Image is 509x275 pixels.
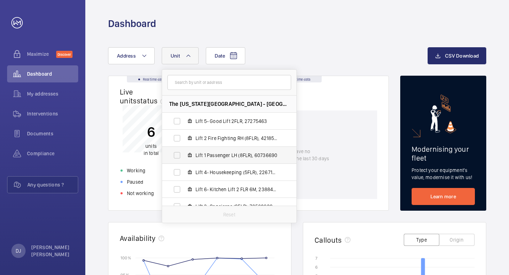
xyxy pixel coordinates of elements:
[195,118,278,125] span: Lift 5- Good Lift 2FLR, 27275463
[137,96,169,105] span: status
[27,90,78,97] span: My addresses
[195,152,278,159] span: Lift 1 Passenger LH (8FLR), 60736690
[215,53,225,59] span: Date
[195,203,278,210] span: Lift 3- Concierge (9FLR), 79560829
[315,256,317,261] text: 7
[404,234,439,246] button: Type
[145,143,157,149] span: units
[412,145,475,162] h2: Modernising your fleet
[315,236,342,244] h2: Callouts
[412,188,475,205] a: Learn more
[144,123,159,141] p: 6
[265,148,329,162] p: You have no rogue unit in the last 30 days
[127,178,143,185] p: Paused
[439,234,475,246] button: Origin
[127,190,154,197] p: Not working
[127,167,145,174] p: Working
[27,70,78,77] span: Dashboard
[195,169,278,176] span: Lift 4- Housekeeping (5FLR), 22671365
[195,135,278,142] span: Lift 2 Fire Fighting RH (8FLR), 42185465
[430,95,456,133] img: marketing-card.svg
[31,244,74,258] p: [PERSON_NAME] [PERSON_NAME]
[206,47,245,64] button: Date
[315,265,318,270] text: 6
[127,76,176,82] div: Real time data
[412,167,475,181] p: Protect your equipment's value, modernise it with us!
[171,53,180,59] span: Unit
[169,100,289,108] span: The [US_STATE][GEOGRAPHIC_DATA] - [GEOGRAPHIC_DATA]
[120,234,156,243] h2: Availability
[27,110,78,117] span: Interventions
[108,17,156,30] h1: Dashboard
[117,53,136,59] span: Address
[16,247,21,254] p: DJ
[27,50,56,58] span: Maximize
[428,47,486,64] button: CSV Download
[223,211,235,218] p: Reset
[27,130,78,137] span: Documents
[120,87,169,105] h2: Live units
[445,53,479,59] span: CSV Download
[273,76,322,82] div: Real time data
[144,142,159,157] p: in total
[120,255,131,260] text: 100 %
[195,186,278,193] span: Lift 6- Kitchen Lift 2 FLR 6M, 23884874
[27,150,78,157] span: Compliance
[162,47,199,64] button: Unit
[108,47,155,64] button: Address
[27,181,78,188] span: Any questions ?
[167,75,291,90] input: Search by unit or address
[56,51,73,58] span: Discover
